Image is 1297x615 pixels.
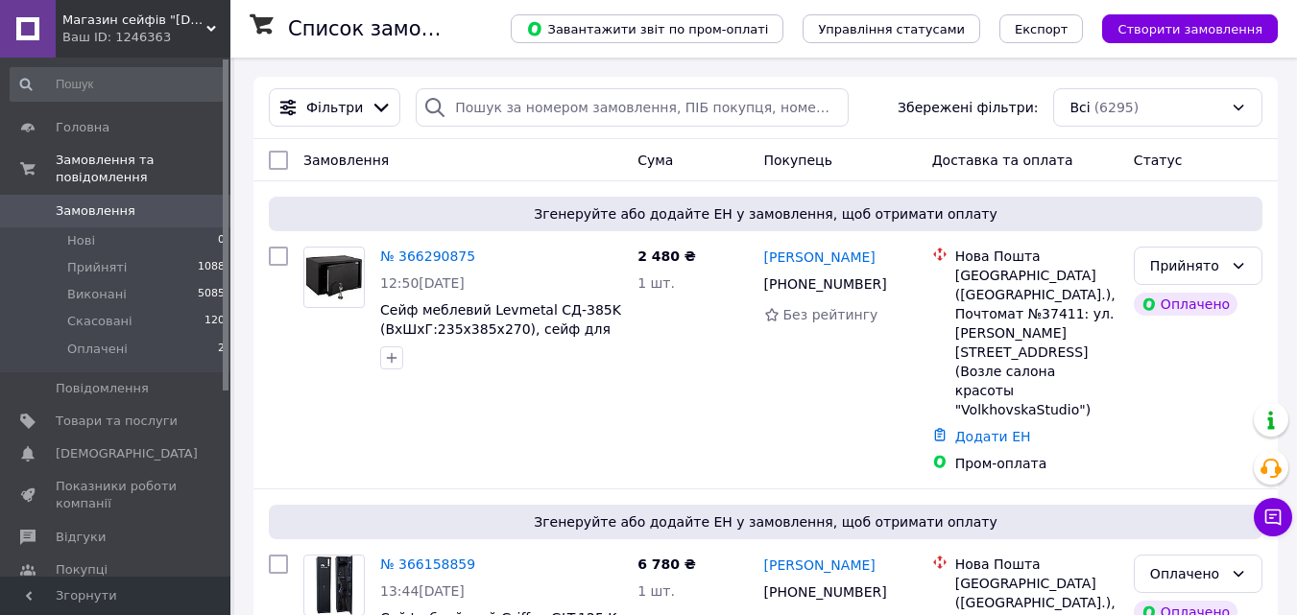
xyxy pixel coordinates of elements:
[380,302,621,375] a: Сейф меблевий Levmetal СД-385K (ВxШxГ:235x385x270), сейф для дому, сейф для грошей, сейф з ключов...
[218,341,225,358] span: 2
[56,152,230,186] span: Замовлення та повідомлення
[218,232,225,249] span: 0
[1134,153,1183,168] span: Статус
[288,17,483,40] h1: Список замовлень
[306,98,363,117] span: Фільтри
[637,153,673,168] span: Cума
[1083,20,1278,35] a: Створити замовлення
[416,88,849,127] input: Пошук за номером замовлення, ПІБ покупця, номером телефону, Email, номером накладної
[955,555,1118,574] div: Нова Пошта
[764,248,876,267] a: [PERSON_NAME]
[526,20,768,37] span: Завантажити звіт по пром-оплаті
[999,14,1084,43] button: Експорт
[1117,22,1262,36] span: Створити замовлення
[818,22,965,36] span: Управління статусами
[303,153,389,168] span: Замовлення
[1094,100,1140,115] span: (6295)
[380,275,465,291] span: 12:50[DATE]
[67,313,132,330] span: Скасовані
[56,445,198,462] span: [DEMOGRAPHIC_DATA]
[67,341,128,358] span: Оплачені
[315,556,352,615] img: Фото товару
[955,429,1031,444] a: Додати ЕН
[380,583,465,599] span: 13:44[DATE]
[637,583,675,599] span: 1 шт.
[56,119,109,136] span: Головна
[803,14,980,43] button: Управління статусами
[898,98,1038,117] span: Збережені фільтри:
[637,248,696,264] span: 2 480 ₴
[1150,255,1223,276] div: Прийнято
[955,266,1118,419] div: [GEOGRAPHIC_DATA] ([GEOGRAPHIC_DATA].), Почтомат №37411: ул. [PERSON_NAME][STREET_ADDRESS] (Возле...
[1254,498,1292,536] button: Чат з покупцем
[760,271,891,297] div: [PHONE_NUMBER]
[56,561,108,579] span: Покупці
[1150,563,1223,584] div: Оплачено
[764,556,876,575] a: [PERSON_NAME]
[56,202,135,220] span: Замовлення
[303,247,365,308] a: Фото товару
[198,259,225,276] span: 1088
[955,247,1118,266] div: Нова Пошта
[198,286,225,303] span: 5085
[276,512,1255,532] span: Згенеруйте або додайте ЕН у замовлення, щоб отримати оплату
[1102,14,1278,43] button: Створити замовлення
[764,153,832,168] span: Покупець
[62,12,206,29] span: Магазин сейфів "Safe.net.ua"
[380,556,475,572] a: № 366158859
[56,413,178,430] span: Товари та послуги
[67,259,127,276] span: Прийняті
[380,248,475,264] a: № 366290875
[67,232,95,249] span: Нові
[1069,98,1090,117] span: Всі
[932,153,1073,168] span: Доставка та оплата
[511,14,783,43] button: Завантажити звіт по пром-оплаті
[1015,22,1069,36] span: Експорт
[637,275,675,291] span: 1 шт.
[10,67,227,102] input: Пошук
[204,313,225,330] span: 120
[304,254,364,299] img: Фото товару
[760,579,891,605] div: [PHONE_NUMBER]
[637,556,696,572] span: 6 780 ₴
[56,478,178,512] span: Показники роботи компанії
[276,204,1255,224] span: Згенеруйте або додайте ЕН у замовлення, щоб отримати оплату
[56,529,106,546] span: Відгуки
[56,380,149,397] span: Повідомлення
[783,307,878,322] span: Без рейтингу
[67,286,127,303] span: Виконані
[955,454,1118,473] div: Пром-оплата
[1134,293,1237,316] div: Оплачено
[62,29,230,46] div: Ваш ID: 1246363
